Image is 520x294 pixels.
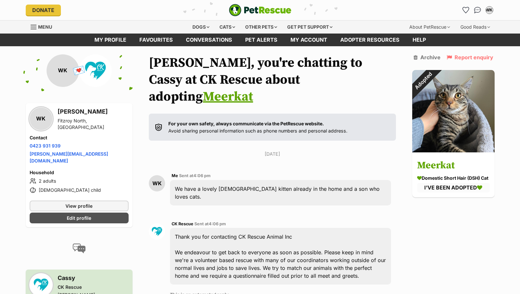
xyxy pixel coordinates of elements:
[170,180,391,205] div: We have a lovely [DEMOGRAPHIC_DATA] kitten already in the home and a son who loves cats.
[149,223,165,240] img: CK Rescue profile pic
[67,215,91,221] span: Edit profile
[461,5,495,15] ul: Account quick links
[58,273,129,283] h3: Cassy
[284,34,334,46] a: My account
[58,284,129,290] div: CK Rescue
[209,221,226,226] span: 4:06 pm
[417,158,490,173] h3: Meerkat
[193,173,211,178] span: 4:06 pm
[170,228,391,285] div: Thank you for contacting CK Rescue Animal Inc We endeavour to get back to everyone as soon as pos...
[38,24,52,30] span: Menu
[447,54,493,60] a: Report enquiry
[30,107,52,130] div: WK
[194,221,226,226] span: Sent at
[172,221,193,226] span: CK Rescue
[168,120,347,134] p: Avoid sharing personal information such as phone numbers and personal address.
[30,213,129,223] a: Edit profile
[31,21,57,32] a: Menu
[149,175,165,191] div: WK
[229,4,291,16] img: logo-e224e6f780fb5917bec1dbf3a21bbac754714ae5b6737aabdf751b685950b380.svg
[215,21,240,34] div: Cats
[179,34,239,46] a: conversations
[88,34,133,46] a: My profile
[456,21,495,34] div: Good Reads
[412,147,495,154] a: Adopted
[168,121,324,126] strong: For your own safety, always communicate via the PetRescue website.
[30,143,61,148] a: 0423 931 939
[474,7,481,13] img: chat-41dd97257d64d25036548639549fe6c8038ab92f7586957e7f3b1b290dea8141.svg
[58,107,129,116] h3: [PERSON_NAME]
[188,21,214,34] div: Dogs
[405,21,455,34] div: About PetRescue
[26,5,61,16] a: Donate
[73,244,86,253] img: conversation-icon-4a6f8262b818ee0b60e3300018af0b2d0b884aa5de6e9bcb8d3d4eeb1a70a7c4.svg
[30,177,129,185] li: 2 adults
[72,63,86,77] span: 💌
[65,203,92,209] span: View profile
[414,54,441,60] a: Archive
[472,5,483,15] a: Conversations
[79,54,112,87] img: CK Rescue profile pic
[486,7,493,13] div: WK
[149,54,396,105] h1: [PERSON_NAME], you're chatting to Cassy at CK Rescue about adopting
[241,21,282,34] div: Other pets
[412,153,495,197] a: Meerkat Domestic Short Hair (DSH) Cat I'VE BEEN ADOPTED
[334,34,406,46] a: Adopter resources
[412,70,495,152] img: Meerkat
[406,34,432,46] a: Help
[283,21,337,34] div: Get pet support
[47,54,79,87] div: WK
[203,89,253,105] a: Meerkat
[229,4,291,16] a: PetRescue
[149,150,396,157] p: [DATE]
[417,183,490,192] div: I'VE BEEN ADOPTED
[30,186,129,194] li: [DEMOGRAPHIC_DATA] child
[133,34,179,46] a: Favourites
[58,118,129,131] div: Fitzroy North, [GEOGRAPHIC_DATA]
[179,173,211,178] span: Sent at
[172,173,178,178] span: Me
[461,5,471,15] a: Favourites
[30,169,129,176] h4: Household
[239,34,284,46] a: Pet alerts
[484,5,495,15] button: My account
[30,134,129,141] h4: Contact
[30,201,129,211] a: View profile
[417,175,490,181] div: Domestic Short Hair (DSH) Cat
[404,62,443,100] div: Adopted
[30,151,108,163] a: [PERSON_NAME][EMAIL_ADDRESS][DOMAIN_NAME]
